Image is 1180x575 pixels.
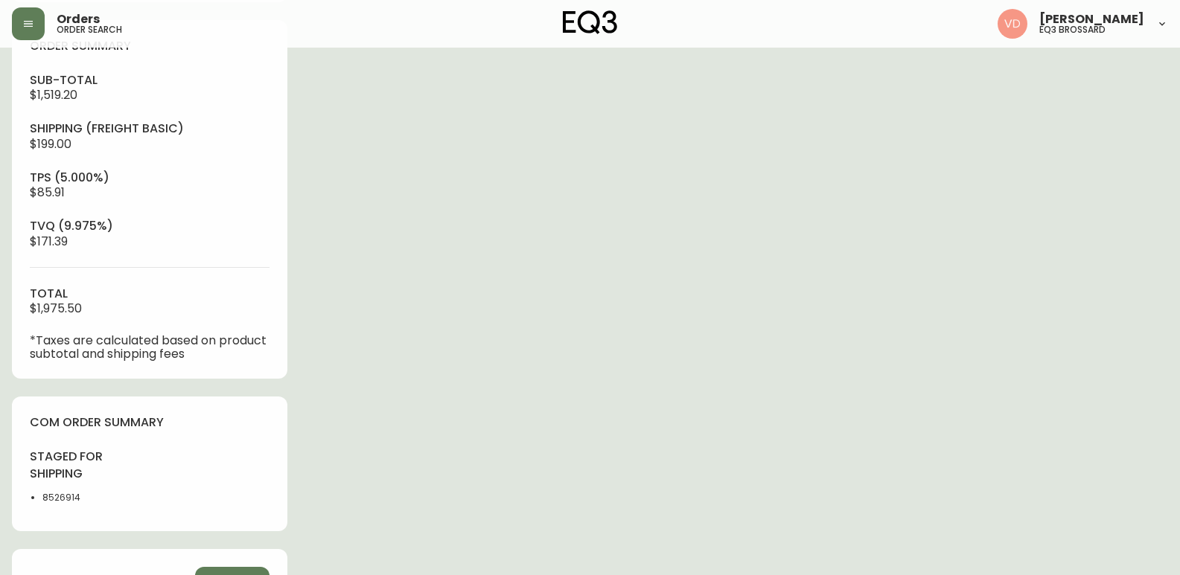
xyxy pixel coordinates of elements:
[998,9,1027,39] img: 34cbe8de67806989076631741e6a7c6b
[30,449,141,482] h4: staged for shipping
[30,334,270,361] p: *Taxes are calculated based on product subtotal and shipping fees
[30,135,71,152] span: $199.00
[30,184,65,201] span: $85.91
[30,233,68,250] span: $171.39
[30,218,270,234] h4: tvq (9.975%)
[57,25,122,34] h5: order search
[57,13,100,25] span: Orders
[1039,25,1106,34] h5: eq3 brossard
[563,10,618,34] img: logo
[30,300,82,317] span: $1,975.50
[30,72,270,89] h4: sub-total
[30,414,270,431] h4: com order summary
[30,121,270,137] h4: Shipping ( Freight Basic )
[30,286,270,302] h4: total
[30,86,77,103] span: $1,519.20
[30,170,270,186] h4: tps (5.000%)
[1039,13,1144,25] span: [PERSON_NAME]
[42,491,141,504] li: 8526914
